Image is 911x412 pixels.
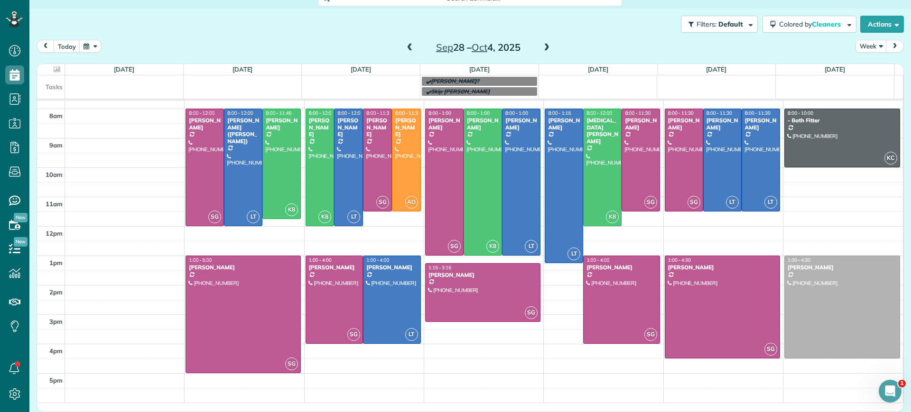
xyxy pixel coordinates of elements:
div: [PERSON_NAME] [466,117,499,131]
span: 1 [898,380,906,387]
span: 8:00 - 11:45 [266,110,291,116]
span: 8:00 - 11:30 [745,110,771,116]
span: New [14,237,28,247]
span: SG [525,306,538,319]
div: [PERSON_NAME] [787,264,897,271]
span: 1:00 - 4:30 [668,257,691,263]
span: Skip [PERSON_NAME] [431,88,490,95]
a: [DATE] [232,65,253,73]
span: 8:00 - 11:30 [366,110,392,116]
span: LT [347,211,360,223]
span: 11am [46,200,63,208]
span: 8:00 - 10:00 [788,110,813,116]
span: SG [688,196,700,209]
span: 10am [46,171,63,178]
div: [PERSON_NAME] [265,117,298,131]
span: 1:00 - 4:00 [586,257,609,263]
span: K8 [606,211,619,223]
span: 8:00 - 1:00 [428,110,451,116]
span: SG [285,357,298,370]
div: [PERSON_NAME] ([PERSON_NAME]) [227,117,260,145]
span: K8 [486,240,499,253]
span: 3pm [49,318,63,325]
span: 8:00 - 12:00 [586,110,612,116]
span: Default [718,20,744,28]
div: [PERSON_NAME] [428,117,461,131]
span: K8 [318,211,331,223]
span: LT [567,247,580,260]
span: 8:00 - 12:00 [227,110,253,116]
span: 1:15 - 3:15 [428,265,451,271]
a: [DATE] [825,65,845,73]
span: 1:00 - 4:30 [788,257,810,263]
button: Week [855,40,887,53]
button: next [886,40,904,53]
div: [PERSON_NAME] [586,264,657,271]
span: 8:00 - 11:30 [706,110,732,116]
div: [PERSON_NAME] [308,117,332,137]
span: LT [247,211,260,223]
iframe: Intercom live chat [879,380,902,403]
span: 1:00 - 5:00 [189,257,212,263]
div: [PERSON_NAME] [308,264,361,271]
div: [PERSON_NAME] [505,117,538,131]
span: 5pm [49,376,63,384]
span: LT [405,328,418,341]
div: [PERSON_NAME] [366,264,418,271]
div: [PERSON_NAME] [706,117,739,131]
span: SG [448,240,461,253]
div: [PERSON_NAME] [548,117,580,131]
span: 1:00 - 4:00 [366,257,389,263]
span: Filters: [697,20,716,28]
button: Filters: Default [681,16,758,33]
div: [PERSON_NAME] [428,272,538,278]
a: [DATE] [114,65,134,73]
span: 1:00 - 4:00 [309,257,332,263]
span: 8:00 - 11:30 [668,110,694,116]
div: [PERSON_NAME] [337,117,360,137]
span: 8:00 - 1:00 [467,110,490,116]
span: SG [644,196,657,209]
span: 8:00 - 12:00 [337,110,363,116]
span: 4pm [49,347,63,355]
span: 1pm [49,259,63,266]
div: [PERSON_NAME] [395,117,418,137]
div: [MEDICAL_DATA][PERSON_NAME] [586,117,619,145]
span: Sep [436,41,453,53]
div: [PERSON_NAME] [744,117,777,131]
div: - Bath Fitter [787,117,897,124]
span: 9am [49,141,63,149]
a: [DATE] [588,65,608,73]
div: [PERSON_NAME] [188,117,221,131]
span: 8:00 - 12:00 [189,110,214,116]
span: Colored by [779,20,844,28]
button: Actions [860,16,904,33]
a: [DATE] [469,65,490,73]
div: [PERSON_NAME] [624,117,657,131]
span: LT [726,196,739,209]
span: Oct [472,41,487,53]
span: 12pm [46,229,63,237]
span: SG [764,343,777,356]
span: 8am [49,112,63,119]
span: [PERSON_NAME]? [431,77,479,84]
div: [PERSON_NAME] [188,264,298,271]
span: LT [525,240,538,253]
span: SG [376,196,389,209]
span: Cleaners [812,20,842,28]
span: 2pm [49,288,63,296]
span: K8 [285,203,298,216]
div: [PERSON_NAME] [668,117,700,131]
span: KC [884,152,897,165]
span: New [14,213,28,222]
span: 8:00 - 1:00 [505,110,528,116]
span: 8:00 - 11:30 [395,110,421,116]
div: [PERSON_NAME] [668,264,777,271]
span: SG [644,328,657,341]
span: SG [347,328,360,341]
button: prev [37,40,55,53]
span: 8:00 - 1:15 [548,110,571,116]
a: Filters: Default [676,16,758,33]
span: LT [764,196,777,209]
span: 8:00 - 12:00 [309,110,335,116]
